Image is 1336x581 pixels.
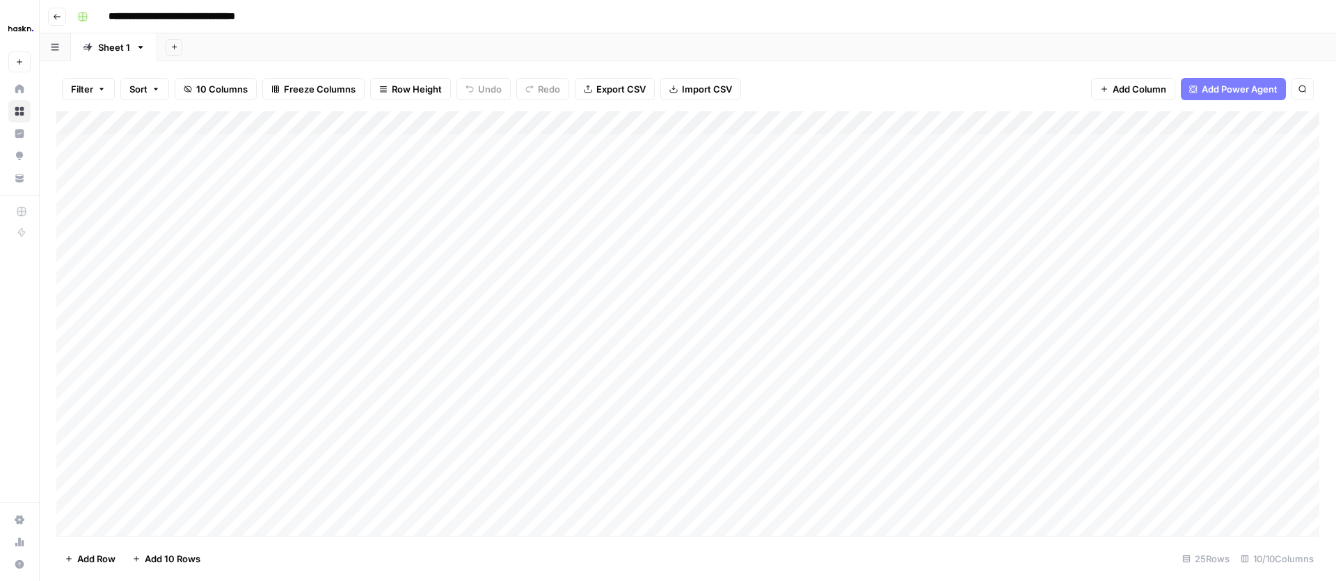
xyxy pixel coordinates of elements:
[129,82,148,96] span: Sort
[196,82,248,96] span: 10 Columns
[56,548,124,570] button: Add Row
[1113,82,1166,96] span: Add Column
[1177,548,1235,570] div: 25 Rows
[478,82,502,96] span: Undo
[124,548,209,570] button: Add 10 Rows
[120,78,169,100] button: Sort
[98,40,130,54] div: Sheet 1
[1202,82,1278,96] span: Add Power Agent
[175,78,257,100] button: 10 Columns
[456,78,511,100] button: Undo
[71,82,93,96] span: Filter
[596,82,646,96] span: Export CSV
[8,167,31,189] a: Your Data
[575,78,655,100] button: Export CSV
[8,553,31,575] button: Help + Support
[8,531,31,553] a: Usage
[8,122,31,145] a: Insights
[77,552,116,566] span: Add Row
[1181,78,1286,100] button: Add Power Agent
[370,78,451,100] button: Row Height
[8,11,31,46] button: Workspace: Haskn
[262,78,365,100] button: Freeze Columns
[8,509,31,531] a: Settings
[8,78,31,100] a: Home
[8,16,33,41] img: Haskn Logo
[392,82,442,96] span: Row Height
[284,82,356,96] span: Freeze Columns
[660,78,741,100] button: Import CSV
[71,33,157,61] a: Sheet 1
[682,82,732,96] span: Import CSV
[538,82,560,96] span: Redo
[62,78,115,100] button: Filter
[1091,78,1175,100] button: Add Column
[145,552,200,566] span: Add 10 Rows
[1235,548,1319,570] div: 10/10 Columns
[8,145,31,167] a: Opportunities
[8,100,31,122] a: Browse
[516,78,569,100] button: Redo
